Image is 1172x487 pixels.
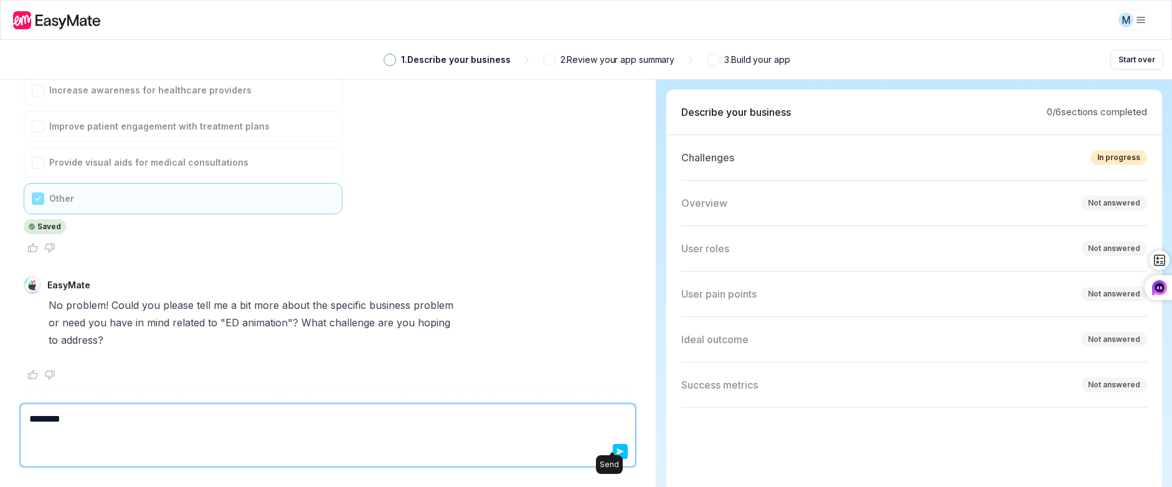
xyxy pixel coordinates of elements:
[1088,288,1140,300] div: Not answered
[163,296,194,314] span: please
[681,332,749,347] p: Ideal outcome
[681,377,758,392] p: Success metrics
[240,296,251,314] span: bit
[596,455,623,474] div: Send
[681,196,727,210] p: Overview
[401,53,511,67] p: 1 . Describe your business
[313,296,328,314] span: the
[49,331,58,349] span: to
[1097,152,1140,163] div: In progress
[24,277,41,294] img: EasyMate Avatar
[378,314,394,331] span: are
[61,331,103,349] span: address?
[331,296,366,314] span: specific
[1110,50,1163,70] button: Start over
[418,314,450,331] span: hoping
[49,296,63,314] span: No
[301,314,326,331] span: What
[369,296,410,314] span: business
[1088,243,1140,254] div: Not answered
[110,314,133,331] span: have
[560,53,675,67] p: 2 . Review your app summary
[397,314,415,331] span: you
[142,296,160,314] span: you
[62,314,85,331] span: need
[37,222,61,232] p: Saved
[681,286,757,301] p: User pain points
[214,296,228,314] span: me
[208,314,217,331] span: to
[282,296,310,314] span: about
[111,296,139,314] span: Could
[197,296,210,314] span: tell
[414,296,453,314] span: problem
[66,296,108,314] span: problem!
[147,314,169,331] span: mind
[242,314,298,331] span: animation"?
[136,314,144,331] span: in
[681,105,791,120] p: Describe your business
[681,241,729,256] p: User roles
[1088,197,1140,209] div: Not answered
[1088,379,1140,390] div: Not answered
[172,314,205,331] span: related
[1118,12,1133,27] div: M
[681,150,734,165] p: Challenges
[1047,105,1147,120] p: 0 / 6 sections completed
[49,314,59,331] span: or
[329,314,375,331] span: challenge
[254,296,279,314] span: more
[1088,334,1140,345] div: Not answered
[47,279,90,291] p: EasyMate
[220,314,239,331] span: "ED
[88,314,106,331] span: you
[724,53,790,67] p: 3 . Build your app
[231,296,237,314] span: a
